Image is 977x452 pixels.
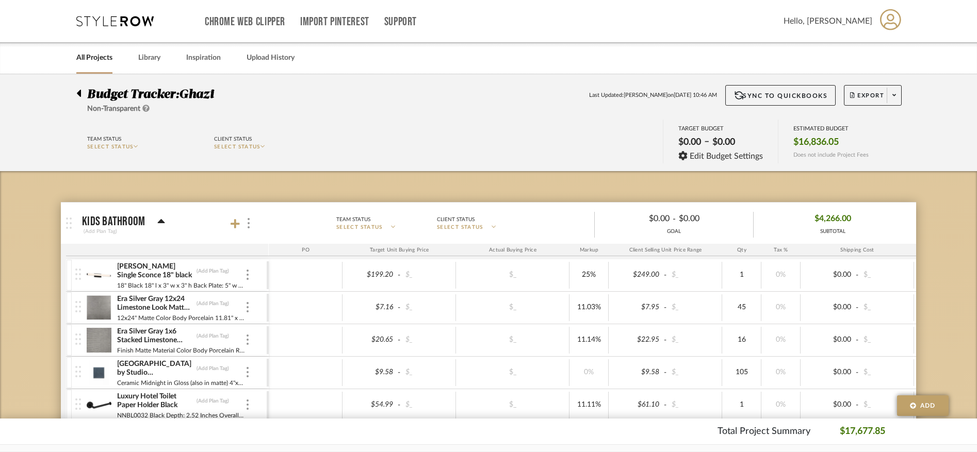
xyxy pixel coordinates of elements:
[336,215,370,224] div: Team Status
[667,91,674,100] span: on
[396,335,402,345] span: -
[573,300,605,315] div: 11.03%
[854,303,860,313] span: -
[854,367,860,378] span: -
[196,397,230,405] div: (Add Plan Tag)
[815,211,851,227] span: $4,266.00
[61,203,916,244] mat-expansion-panel-header: Kids Bathroom(Add Plan Tag)Team StatusSELECT STATUSClient StatusSELECT STATUS$0.00-$0.00GOAL$4,26...
[725,85,836,106] button: Sync to QuickBooks
[589,91,624,100] span: Last Updated:
[793,137,839,148] span: $16,836.05
[117,313,245,323] div: 12x24" Matte Color Body Porcelain 11.81" x 23.62" DCOF 0.63/R10 Rectified Yes Sustainability LEED...
[764,267,797,282] div: 0%
[669,300,719,315] div: $_
[484,267,541,282] div: $_
[595,228,753,236] div: GOAL
[75,333,81,345] img: vertical-grip.svg
[804,300,854,315] div: $0.00
[609,244,722,256] div: Client Selling Unit Price Range
[669,267,719,282] div: $_
[75,366,81,377] img: vertical-grip.svg
[402,365,453,380] div: $_
[569,244,609,256] div: Markup
[854,400,860,410] span: -
[804,332,854,347] div: $0.00
[690,152,763,161] span: Edit Budget Settings
[573,397,605,412] div: 11.11%
[402,397,453,412] div: $_
[662,335,669,345] span: -
[725,365,758,380] div: 105
[484,397,541,412] div: $_
[804,365,854,380] div: $0.00
[214,135,252,144] div: Client Status
[764,300,797,315] div: 0%
[87,105,140,112] span: Non-Transparent
[75,301,81,312] img: vertical-grip.svg
[117,359,193,378] div: [GEOGRAPHIC_DATA] by Studio [PERSON_NAME] 4" x 4" Field Tile
[764,365,797,380] div: 0%
[248,218,250,228] img: 3dots-v.svg
[117,392,193,410] div: Luxury Hotel Toilet Paper Holder Black
[117,294,193,313] div: Era Silver Gray 12x24 Limestone Look Matte Porcelain Tile
[573,267,605,282] div: 25%
[484,300,541,315] div: $_
[920,401,936,410] span: Add
[676,211,745,227] div: $0.00
[346,267,396,282] div: $199.20
[815,228,851,236] div: SUBTOTAL
[612,397,662,412] div: $61.10
[269,244,343,256] div: PO
[396,270,402,280] span: -
[854,270,860,280] span: -
[82,227,119,236] div: (Add Plan Tag)
[396,367,402,378] span: -
[247,334,249,345] img: 3dots-v.svg
[117,262,193,280] div: [PERSON_NAME] Single Sconce 18" black
[205,18,285,26] a: Chrome Web Clipper
[402,332,453,347] div: $_
[86,328,111,353] img: b3563b72-b193-404d-bedf-d999a548c44f_50x50.jpg
[844,85,902,106] button: Export
[854,335,860,345] span: -
[75,398,81,410] img: vertical-grip.svg
[860,332,911,347] div: $_
[247,367,249,377] img: 3dots-v.svg
[75,269,81,280] img: vertical-grip.svg
[86,393,111,417] img: 1d2428e8-94ad-4280-a97c-b62ec20ef972_50x50.jpg
[722,244,761,256] div: Qty
[604,211,673,227] div: $0.00
[402,267,453,282] div: $_
[66,217,72,229] img: grip.svg
[662,303,669,313] span: -
[612,365,662,380] div: $9.58
[725,300,758,315] div: 45
[612,267,662,282] div: $249.00
[573,365,605,380] div: 0%
[346,365,396,380] div: $9.58
[612,300,662,315] div: $7.95
[86,263,111,288] img: 58b8248f-2caa-4b81-898e-209223d1dfe2_50x50.jpg
[87,88,179,101] span: Budget Tracker:
[725,267,758,282] div: 1
[860,365,911,380] div: $_
[247,399,249,410] img: 3dots-v.svg
[624,91,667,100] span: [PERSON_NAME]
[336,224,383,231] span: SELECT STATUS
[673,213,676,225] span: -
[860,267,911,282] div: $_
[725,332,758,347] div: 16
[87,144,134,149] span: SELECT STATUS
[186,51,221,65] a: Inspiration
[82,215,145,228] p: Kids Bathroom
[793,152,869,158] span: Does not include Project Fees
[718,425,810,439] p: Total Project Summary
[612,332,662,347] div: $22.95
[662,367,669,378] span: -
[346,300,396,315] div: $7.16
[396,303,402,313] span: -
[674,91,717,100] span: [DATE] 10:46 AM
[300,18,369,26] a: Import Pinterest
[678,125,763,132] div: TARGET BUDGET
[897,395,949,416] button: Add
